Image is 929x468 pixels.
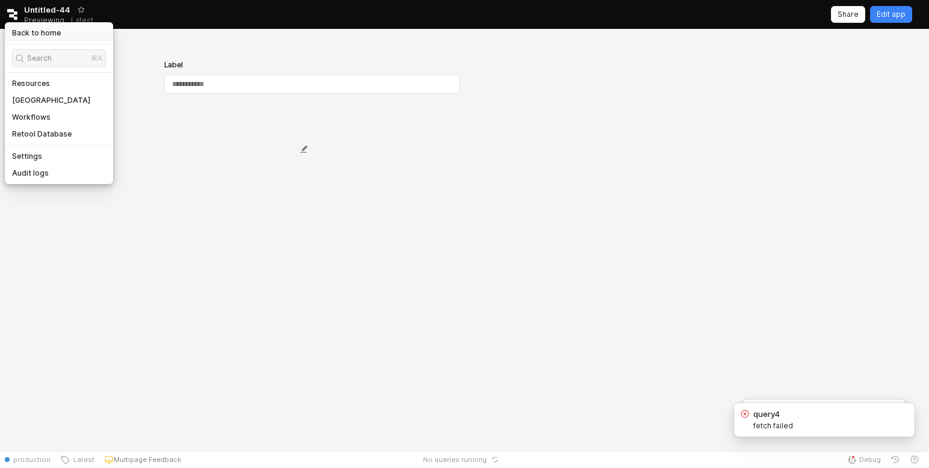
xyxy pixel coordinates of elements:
p: Share [838,10,859,19]
button: Enter value [9,142,310,156]
a: Retool Database [5,126,113,143]
button: History [886,451,905,468]
h5: [GEOGRAPHIC_DATA] [12,96,90,105]
button: Add app to favorites [75,4,87,16]
span: Search [27,52,52,64]
h5: Workflows [12,112,51,122]
p: Multipage Feedback [114,455,181,464]
a: Settings [5,148,113,165]
h5: Back to home [12,28,61,38]
button: Multipage Feedback [99,451,186,468]
a: Workflows [5,109,113,126]
span: No queries running [423,455,487,464]
span: Debug [859,455,881,464]
a: Back to home [5,25,113,42]
span: Previewing [24,14,64,26]
h4: query4 [753,408,780,420]
h5: Audit logs [12,168,49,178]
button: Share app [831,6,865,23]
span: production [13,455,51,464]
h5: Settings [12,152,42,161]
div: error [739,408,751,420]
h5: Retool Database [12,129,72,139]
a: Resources [5,75,113,92]
div: Search within Retool. Click to open the command palette, or press Command plus K [5,47,113,70]
span: Latest [70,455,94,464]
h5: Resources [12,79,50,88]
button: Debug [842,451,886,468]
button: Help [905,451,924,468]
span: Label [164,61,183,69]
button: Reset app state [489,456,501,463]
button: Latest [55,451,99,468]
button: Releases and History [64,12,100,29]
button: Edit app [870,6,912,23]
a: Audit logs [5,165,113,182]
a: [GEOGRAPHIC_DATA] [5,92,113,109]
div: Previewing Latest [24,12,100,29]
p: Latest [71,16,93,25]
p: Edit app [877,10,906,19]
span: Untitled-44 [24,4,70,16]
label: fetch failed [753,421,793,430]
div: ⌘K [91,52,103,64]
